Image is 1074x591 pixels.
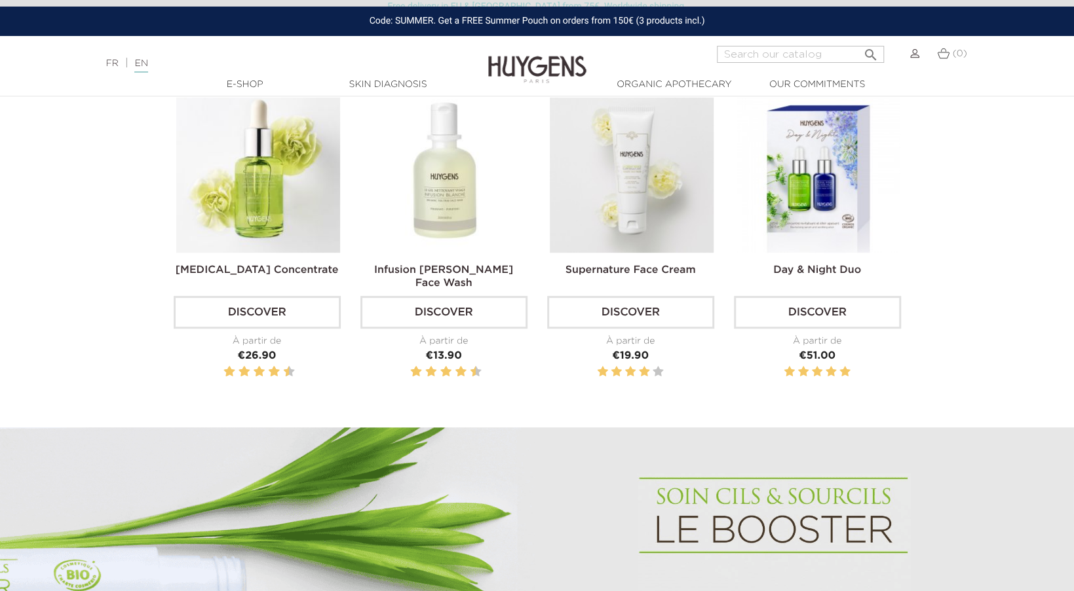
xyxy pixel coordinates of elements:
a: Skin Diagnosis [322,78,453,92]
label: 2 [611,364,622,380]
label: 10 [286,364,292,380]
label: 2 [413,364,419,380]
a: Discover [174,296,341,329]
label: 5 [839,364,850,380]
label: 5 [438,364,440,380]
a: Discover [734,296,901,329]
label: 3 [625,364,636,380]
label: 8 [271,364,277,380]
a: Infusion [PERSON_NAME] Face Wash [374,265,513,289]
label: 9 [281,364,283,380]
a: Discover [547,296,714,329]
label: 1 [221,364,223,380]
label: 3 [236,364,238,380]
label: 9 [468,364,470,380]
img: Day & Night Duo [737,89,900,253]
label: 1 [784,364,795,380]
a: Day & Night Duo [773,265,861,276]
span: €13.90 [425,351,461,361]
div: À partir de [174,334,341,348]
a: FR [106,59,119,68]
span: €19.90 [612,351,649,361]
label: 3 [812,364,822,380]
label: 5 [653,364,663,380]
a: EN [134,59,147,73]
span: €26.90 [238,351,277,361]
label: 4 [241,364,248,380]
label: 4 [826,364,836,380]
div: À partir de [547,334,714,348]
label: 5 [251,364,253,380]
label: 4 [639,364,649,380]
label: 1 [408,364,410,380]
a: [MEDICAL_DATA] Concentrate [176,265,339,276]
label: 8 [457,364,464,380]
a: E-Shop [180,78,311,92]
label: 4 [428,364,434,380]
a: Discover [360,296,527,329]
div: À partir de [360,334,527,348]
a: Organic Apothecary [609,78,740,92]
img: Infusion Blanche Face Wash [363,89,527,253]
label: 6 [443,364,450,380]
label: 6 [256,364,263,380]
img: Supernature Face Cream [550,89,714,253]
label: 1 [598,364,608,380]
input: Search [717,46,884,63]
span: €51.00 [799,351,835,361]
a: Supernature Face Cream [566,265,696,276]
img: Hyaluronic Acid Concentrate [176,89,340,253]
label: 7 [453,364,455,380]
label: 2 [226,364,233,380]
i:  [863,43,879,59]
label: 2 [798,364,809,380]
label: 3 [423,364,425,380]
span: (0) [952,49,967,58]
a: Our commitments [752,78,883,92]
div: À partir de [734,334,901,348]
div: | [100,56,438,71]
img: Huygens [488,35,586,85]
button:  [859,42,883,60]
label: 7 [266,364,268,380]
label: 10 [472,364,479,380]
